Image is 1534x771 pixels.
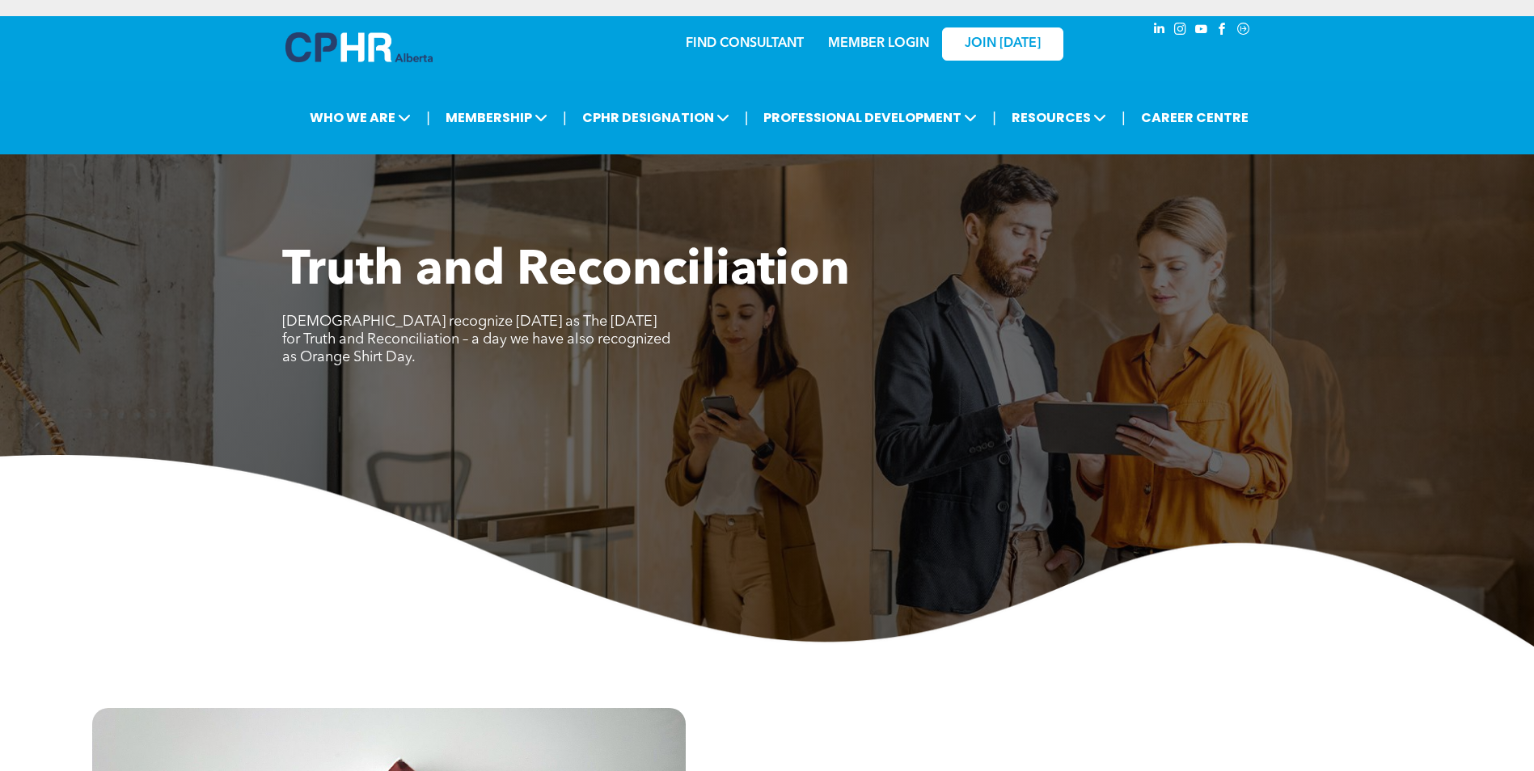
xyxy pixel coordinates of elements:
[942,27,1063,61] a: JOIN [DATE]
[759,103,982,133] span: PROFESSIONAL DEVELOPMENT
[563,101,567,134] li: |
[282,247,850,296] span: Truth and Reconciliation
[686,37,804,50] a: FIND CONSULTANT
[285,32,433,62] img: A blue and white logo for cp alberta
[441,103,552,133] span: MEMBERSHIP
[1007,103,1111,133] span: RESOURCES
[305,103,416,133] span: WHO WE ARE
[1136,103,1253,133] a: CAREER CENTRE
[965,36,1041,52] span: JOIN [DATE]
[992,101,996,134] li: |
[426,101,430,134] li: |
[828,37,929,50] a: MEMBER LOGIN
[1151,20,1168,42] a: linkedin
[1214,20,1232,42] a: facebook
[1172,20,1190,42] a: instagram
[282,314,670,364] span: [DEMOGRAPHIC_DATA] recognize [DATE] as The [DATE] for Truth and Reconciliation – a day we have al...
[577,103,734,133] span: CPHR DESIGNATION
[1193,20,1211,42] a: youtube
[745,101,749,134] li: |
[1122,101,1126,134] li: |
[1235,20,1253,42] a: Social network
